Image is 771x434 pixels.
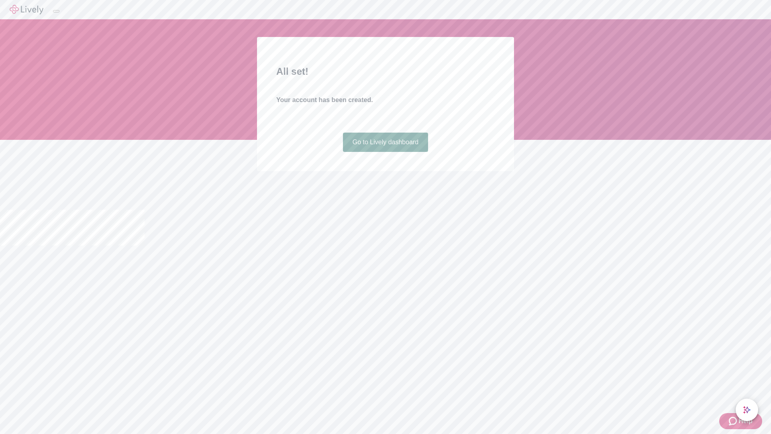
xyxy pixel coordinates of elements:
[729,416,738,426] svg: Zendesk support icon
[736,399,758,421] button: chat
[53,10,59,12] button: Log out
[276,95,495,105] h4: Your account has been created.
[276,64,495,79] h2: All set!
[743,406,751,414] svg: Lively AI Assistant
[719,413,762,429] button: Zendesk support iconHelp
[10,5,43,14] img: Lively
[738,416,753,426] span: Help
[343,133,428,152] a: Go to Lively dashboard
